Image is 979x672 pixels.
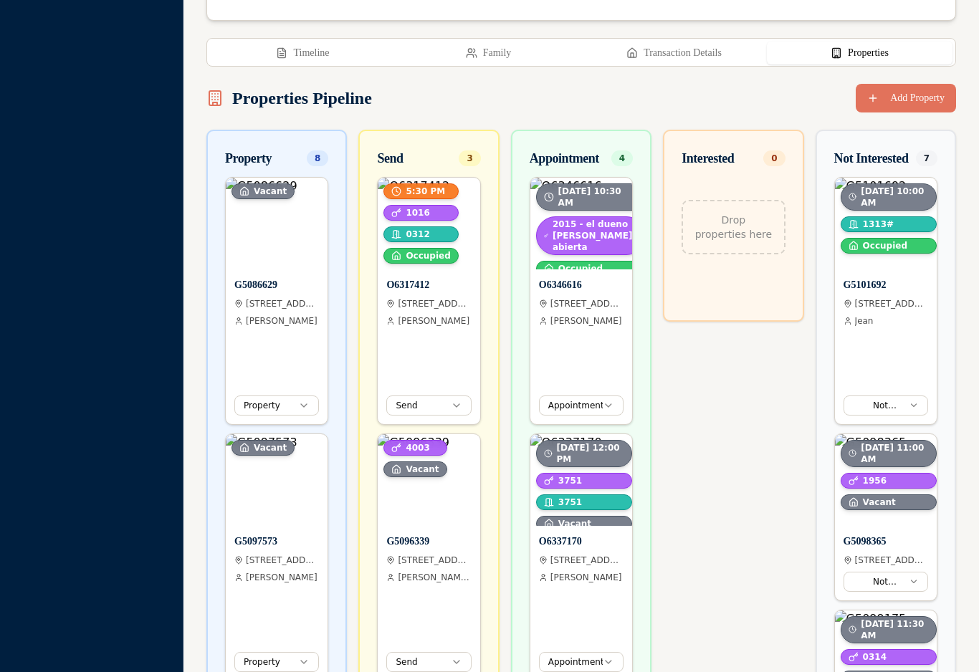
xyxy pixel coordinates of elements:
[553,219,638,253] span: 2015 - el dueno [PERSON_NAME] abierta
[226,178,328,269] img: G5086629
[254,186,287,197] span: Vacant
[406,442,429,453] span: 4003
[234,534,319,549] h4: G5097573
[539,278,624,292] h4: O6346616
[581,42,767,64] button: Transaction Details
[855,298,928,309] span: [STREET_ADDRESS]
[558,518,591,529] span: Vacant
[550,315,622,327] span: [PERSON_NAME]
[863,475,887,486] span: 1956
[254,442,287,453] span: Vacant
[234,278,319,292] h4: G5086629
[406,250,450,261] span: Occupied
[856,84,956,112] button: Add Property
[246,298,319,309] span: [STREET_ADDRESS]
[834,148,909,168] div: Not Interested
[406,186,445,197] span: 5:30 PM
[550,298,624,309] span: [STREET_ADDRESS][PERSON_NAME]
[835,434,937,526] img: G5098365
[611,150,633,166] div: 4
[378,434,479,526] img: G5096339
[861,618,929,641] span: [DATE] 11:30 AM
[246,315,317,327] span: [PERSON_NAME]
[550,572,622,583] span: [PERSON_NAME]
[861,442,929,465] span: [DATE] 11:00 AM
[682,200,785,254] div: Drop properties here
[406,229,429,240] span: 0312
[459,150,480,166] div: 3
[530,434,632,526] img: O6337170
[396,42,581,64] button: Family
[557,442,625,465] span: [DATE] 12:00 PM
[226,434,328,526] img: G5097573
[530,148,599,168] div: Appointment
[398,315,469,327] span: [PERSON_NAME]
[682,148,734,168] div: Interested
[863,240,907,251] span: Occupied
[530,178,632,269] img: O6346616
[398,572,471,583] span: [PERSON_NAME] LLC
[855,555,928,566] span: [STREET_ADDRESS][PERSON_NAME]
[377,148,403,168] div: Send
[558,496,582,508] span: 3751
[307,150,328,166] div: 8
[225,148,272,168] div: Property
[767,42,952,64] button: Properties
[863,219,894,230] span: 1313#
[855,315,874,327] span: Jean
[916,150,937,166] div: 7
[206,87,372,110] h2: Properties Pipeline
[386,278,471,292] h4: O6317412
[835,178,937,269] img: G5101692
[398,555,471,566] span: [STREET_ADDRESS][DEMOGRAPHIC_DATA]
[246,555,319,566] span: [STREET_ADDRESS]
[763,150,785,166] div: 0
[246,572,317,583] span: [PERSON_NAME]
[863,496,896,508] span: Vacant
[844,534,928,549] h4: G5098365
[550,555,624,566] span: [STREET_ADDRESS]
[406,207,429,219] span: 1016
[861,186,929,208] span: [DATE] 10:00 AM
[378,178,479,269] img: O6317412
[398,298,471,309] span: [STREET_ADDRESS][PERSON_NAME][PERSON_NAME]
[863,651,887,663] span: 0314
[558,263,603,274] span: Occupied
[386,534,471,549] h4: G5096339
[406,464,439,475] span: Vacant
[558,475,582,486] span: 3751
[210,42,396,64] button: Timeline
[558,186,639,208] span: [DATE] 10:30 AM
[844,278,928,292] h4: G5101692
[539,534,624,549] h4: O6337170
